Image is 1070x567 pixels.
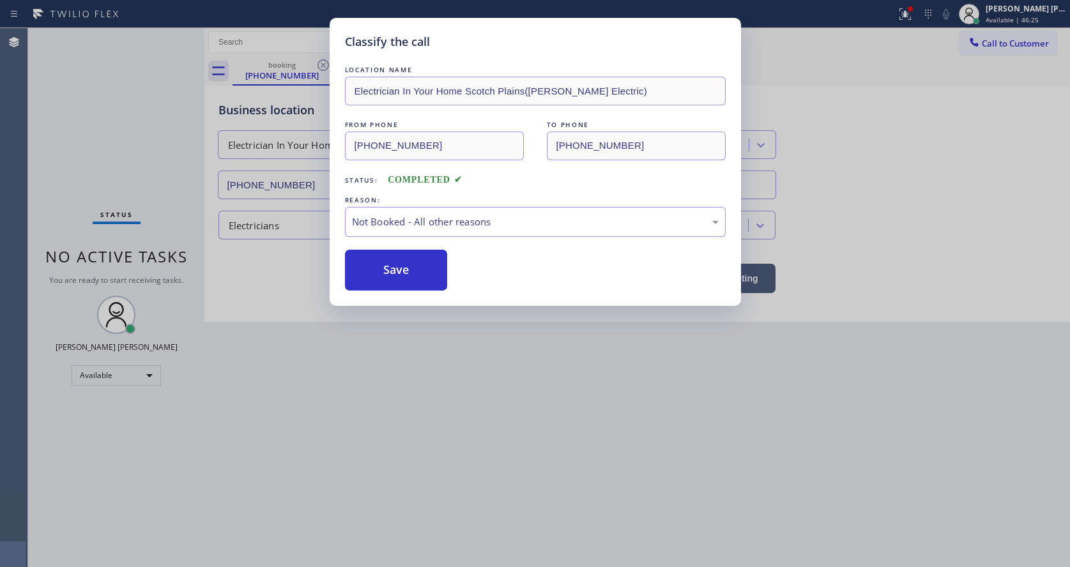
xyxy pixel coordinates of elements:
input: From phone [345,132,524,160]
span: COMPLETED [388,175,462,185]
h5: Classify the call [345,33,430,50]
button: Save [345,250,448,291]
div: Not Booked - All other reasons [352,215,719,229]
input: To phone [547,132,726,160]
div: LOCATION NAME [345,63,726,77]
div: REASON: [345,193,726,207]
div: FROM PHONE [345,118,524,132]
span: Status: [345,176,378,185]
div: TO PHONE [547,118,726,132]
